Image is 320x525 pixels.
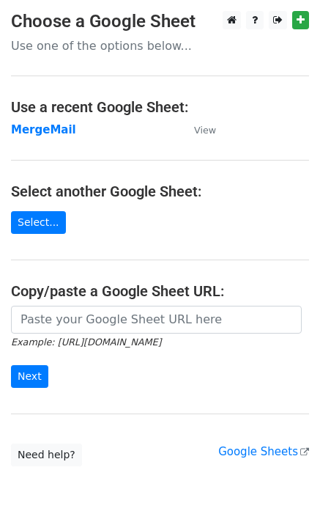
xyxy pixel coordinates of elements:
a: View [179,123,216,136]
a: Select... [11,211,66,234]
input: Paste your Google Sheet URL here [11,306,302,334]
h3: Choose a Google Sheet [11,11,309,32]
small: View [194,125,216,136]
small: Example: [URL][DOMAIN_NAME] [11,337,161,348]
p: Use one of the options below... [11,38,309,54]
a: MergeMail [11,123,76,136]
a: Google Sheets [218,445,309,458]
h4: Use a recent Google Sheet: [11,98,309,116]
input: Next [11,365,48,388]
a: Need help? [11,444,82,466]
h4: Select another Google Sheet: [11,183,309,200]
h4: Copy/paste a Google Sheet URL: [11,282,309,300]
